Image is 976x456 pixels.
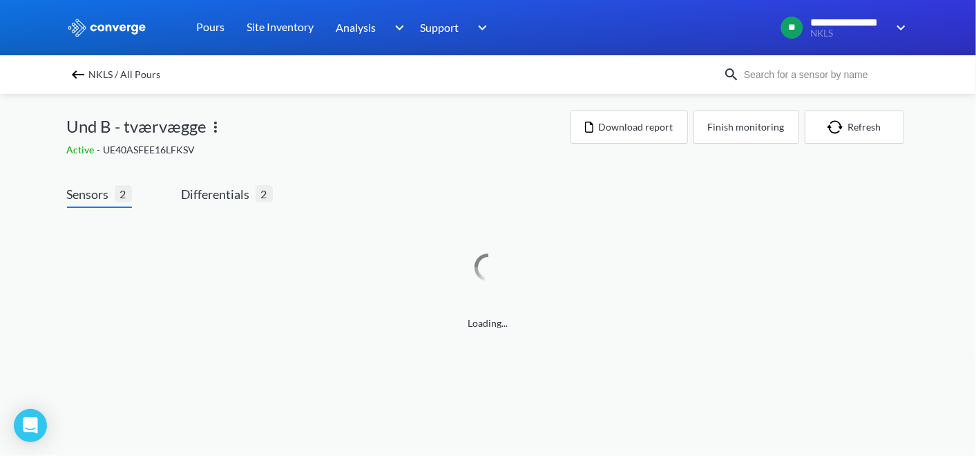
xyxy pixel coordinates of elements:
img: downArrow.svg [888,19,910,36]
div: Open Intercom Messenger [14,409,47,442]
img: icon-refresh.svg [827,120,848,134]
span: Support [421,19,459,36]
span: NKLS [810,28,887,39]
img: backspace.svg [70,66,86,83]
span: Sensors [67,184,115,204]
button: Finish monitoring [693,111,799,144]
button: Download report [571,111,688,144]
span: Differentials [182,184,256,204]
img: icon-file.svg [585,122,593,133]
span: NKLS / All Pours [89,65,161,84]
div: UE40ASFEE16LFKSV [67,142,571,158]
button: Refresh [805,111,904,144]
img: downArrow.svg [385,19,408,36]
img: icon-search.svg [723,66,740,83]
input: Search for a sensor by name [740,67,907,82]
span: - [97,144,104,155]
span: 2 [115,185,132,202]
img: downArrow.svg [469,19,491,36]
span: Analysis [336,19,376,36]
img: logo_ewhite.svg [67,19,147,37]
span: Loading... [67,316,910,331]
span: Und B - tværvægge [67,113,207,140]
span: Active [67,144,97,155]
img: more.svg [207,119,224,135]
span: 2 [256,185,273,202]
